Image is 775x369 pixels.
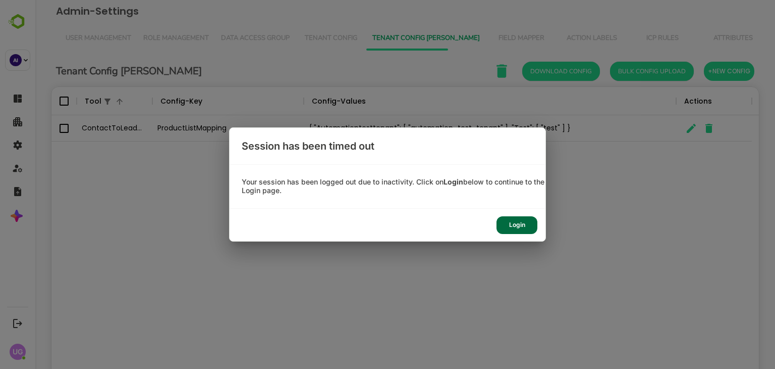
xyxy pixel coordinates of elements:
[108,34,174,42] span: Role Management
[21,63,167,79] h6: Tenant Config [PERSON_NAME]
[649,87,677,115] div: Actions
[78,96,90,108] button: Sort
[41,115,117,142] div: ContactToLeadMapping
[575,62,658,81] button: Bulk Config Upload
[117,115,268,142] div: ProductListMapping
[487,62,565,81] button: Download Config
[444,177,463,186] b: Login
[230,178,545,195] div: Your session has been logged out due to inactivity. Click on below to continue to the Login page.
[24,26,715,51] div: Vertical tabs example
[66,87,78,115] div: 1 active filter
[30,34,96,42] span: User Management
[167,96,179,108] button: Sort
[266,34,325,42] span: Tenant Config
[330,96,343,108] button: Sort
[669,62,719,81] button: +New Config
[186,34,254,42] span: Data Access Group
[673,65,715,78] span: +New Config
[337,34,445,42] span: Tenant Config [PERSON_NAME]
[276,87,330,115] div: Config-Values
[230,128,545,164] div: Session has been timed out
[457,34,515,42] span: Field Mapper
[66,96,78,108] button: Show filters
[496,216,537,234] div: Login
[669,34,727,42] span: Attributes
[598,34,656,42] span: ICP Rules
[268,115,641,142] div: { "Automationtesttenant": [ "automation_test_tenant" ], "Test": [ "test" ] }
[527,34,586,42] span: Action Labels
[49,87,66,115] div: Tool
[125,87,167,115] div: Config-Key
